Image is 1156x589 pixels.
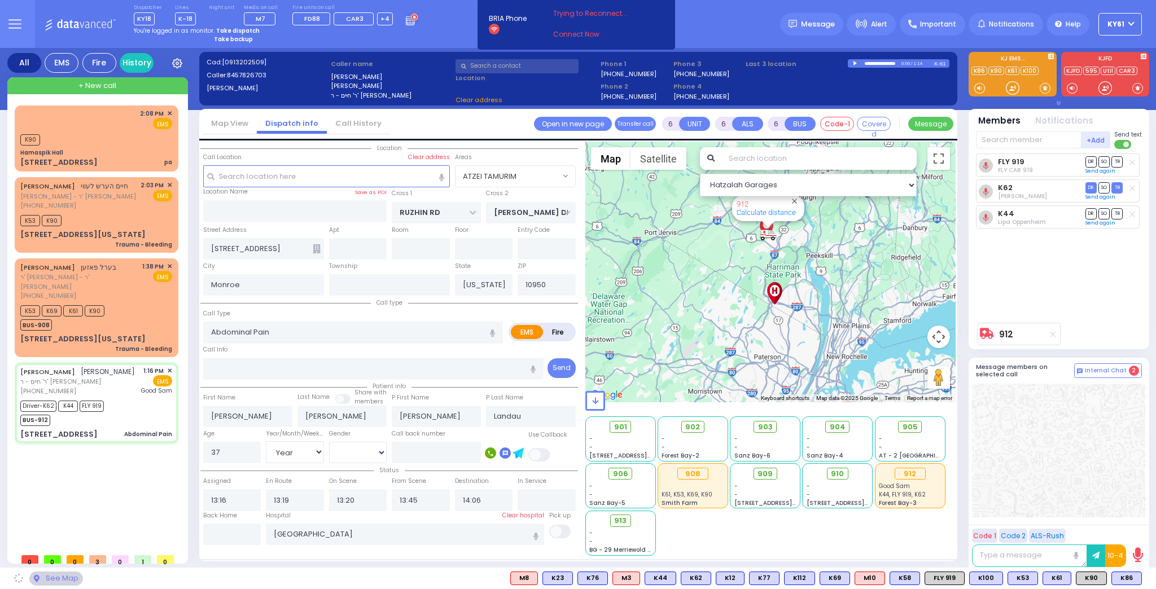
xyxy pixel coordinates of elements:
label: On Scene [329,477,357,486]
button: Covered [857,117,891,131]
button: Drag Pegman onto the map to open Street View [927,366,950,389]
span: חיים הערש לעווי [81,181,128,191]
span: - [589,490,593,499]
span: Yoel Friedrich [998,192,1047,200]
button: Send [548,358,576,378]
span: Good Sam [141,386,172,395]
span: Phone 1 [601,59,669,69]
div: Trauma - Bleeding [115,345,172,353]
span: Location [371,144,408,152]
a: [PERSON_NAME] [20,263,75,272]
label: Turn off text [1114,139,1132,150]
strong: Take backup [214,35,253,43]
span: TR [1111,156,1123,167]
a: Dispatch info [257,118,327,129]
div: 912 [895,468,926,480]
div: BLS [1111,572,1142,585]
span: [0913202509] [222,58,266,67]
label: Entry Code [518,226,550,235]
button: +Add [1081,131,1111,148]
span: - [734,443,738,451]
span: ATZEI TAMURIM [455,165,576,187]
label: City [203,262,215,271]
span: SO [1098,208,1110,219]
a: KJFD [1064,67,1082,75]
span: 913 [614,515,627,526]
div: M10 [855,572,885,585]
span: - [589,434,593,443]
div: Trauma - Bleeding [115,240,172,249]
button: Show satellite imagery [630,147,686,170]
span: 1:38 PM [142,262,164,271]
a: K100 [1021,67,1039,75]
span: Send text [1114,130,1142,139]
input: Search a contact [456,59,579,73]
img: Logo [45,17,120,31]
label: State [455,262,471,271]
div: [STREET_ADDRESS][US_STATE] [20,333,146,345]
div: BLS [784,572,815,585]
label: Gender [329,429,351,438]
label: Floor [455,226,468,235]
span: ATZEI TAMURIM [456,166,560,186]
button: ALS-Rush [1029,529,1066,543]
a: 912 [999,330,1013,339]
button: UNIT [679,117,710,131]
div: BLS [969,572,1003,585]
label: KJ EMS... [969,56,1057,64]
button: BUS [785,117,816,131]
div: BLS [749,572,780,585]
a: 595 [1083,67,1100,75]
span: 904 [830,421,846,433]
button: 10-4 [1105,544,1126,567]
input: Search location [721,147,917,170]
label: P First Name [392,393,429,402]
label: Township [329,262,357,271]
div: BLS [681,572,711,585]
div: [STREET_ADDRESS] [20,429,98,440]
label: [PERSON_NAME] [207,83,327,93]
span: ר' [PERSON_NAME] - ר' [PERSON_NAME] [20,272,138,291]
span: 3 [89,555,106,564]
strong: Take dispatch [216,27,260,35]
label: From Scene [392,477,426,486]
span: - [589,537,593,546]
span: DR [1085,208,1097,219]
label: Cross 1 [392,189,412,198]
span: - [589,529,593,537]
span: FLY 919 [80,401,104,412]
div: M3 [612,572,640,585]
span: 905 [903,421,918,433]
span: [STREET_ADDRESS][PERSON_NAME] [734,499,841,507]
span: - [807,443,810,451]
span: 903 [758,421,773,433]
div: BLS [890,572,920,585]
button: Transfer call [615,117,656,131]
button: Show street map [591,147,630,170]
span: 8457826703 [227,71,266,80]
label: Use Callback [528,430,567,439]
a: [PERSON_NAME] [20,367,75,376]
span: 0 [44,555,61,564]
span: Notifications [989,19,1034,29]
div: BLS [820,572,850,585]
a: Util [1101,67,1115,75]
label: Cross 2 [486,189,509,198]
label: Location [456,73,597,83]
span: Smith Farm [662,499,698,507]
div: ALS [855,572,885,585]
button: Toggle fullscreen view [927,147,950,170]
span: 909 [757,468,773,480]
span: [PERSON_NAME] [81,367,135,376]
span: 0 [157,555,174,564]
div: K44 [645,572,676,585]
div: ALS [612,572,640,585]
input: Search location here [203,165,450,187]
span: 0 [67,555,84,564]
div: 1:14 [913,57,923,70]
label: [PHONE_NUMBER] [673,92,729,100]
span: DR [1085,182,1097,193]
div: 908 [677,468,708,480]
span: ✕ [167,109,172,118]
a: 912 [737,200,748,208]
